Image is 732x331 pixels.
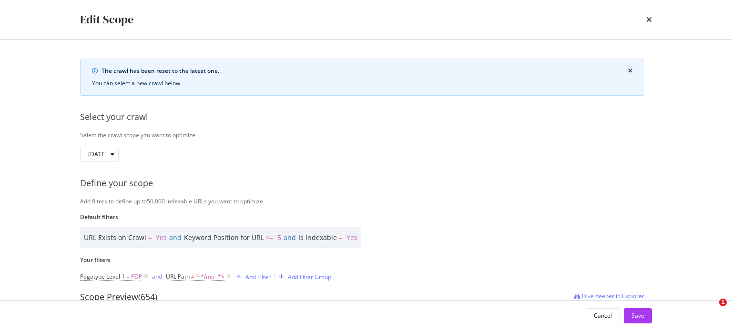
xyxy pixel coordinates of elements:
label: Your filters [80,256,644,264]
span: and [284,233,296,242]
button: Add Filter Group [275,271,331,282]
span: = [148,233,152,242]
span: <= [266,233,274,242]
label: Default filters [80,213,644,221]
span: and [169,233,182,242]
div: Scope Preview (654) [80,291,157,303]
div: Select the crawl scope you want to optimize. [80,131,652,139]
span: = [126,272,130,281]
span: 1 [719,299,727,306]
div: Edit Scope [80,11,133,28]
div: Select your crawl [80,111,652,123]
span: 2025 Aug. 10th [88,150,107,158]
span: Pagetype Level 1 [80,272,125,281]
span: Yes [346,233,357,242]
button: Cancel [586,308,620,323]
span: Dive deeper in Explorer [582,292,644,300]
div: Add filters to define up to 50,000 indexable URLs you want to optimize. [80,197,652,205]
span: Is Indexable [298,233,337,242]
button: [DATE] [80,147,119,162]
span: PDP [131,270,142,283]
span: 5 [277,233,281,242]
span: ≠ [191,272,194,281]
div: You can select a new crawl below. [92,79,632,88]
div: The crawl has been reset to the latest one. [102,67,628,75]
span: URL Path [166,272,190,281]
div: times [646,11,652,28]
div: Save [631,311,644,320]
iframe: Intercom live chat [700,299,722,321]
div: Add Filter [245,273,271,281]
div: Add Filter Group [288,273,331,281]
span: = [339,233,343,242]
div: Define your scope [80,177,652,190]
span: Keyword Position for URL [184,233,264,242]
div: info banner [80,59,644,96]
span: URL Exists on Crawl [84,233,146,242]
span: Yes [156,233,167,242]
span: ^.*/mp-.*$ [196,270,224,283]
div: Cancel [594,311,612,320]
button: Add Filter [233,271,271,282]
button: Save [624,308,652,323]
button: close banner [626,66,635,76]
button: and [152,272,162,281]
a: Dive deeper in Explorer [574,291,644,303]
